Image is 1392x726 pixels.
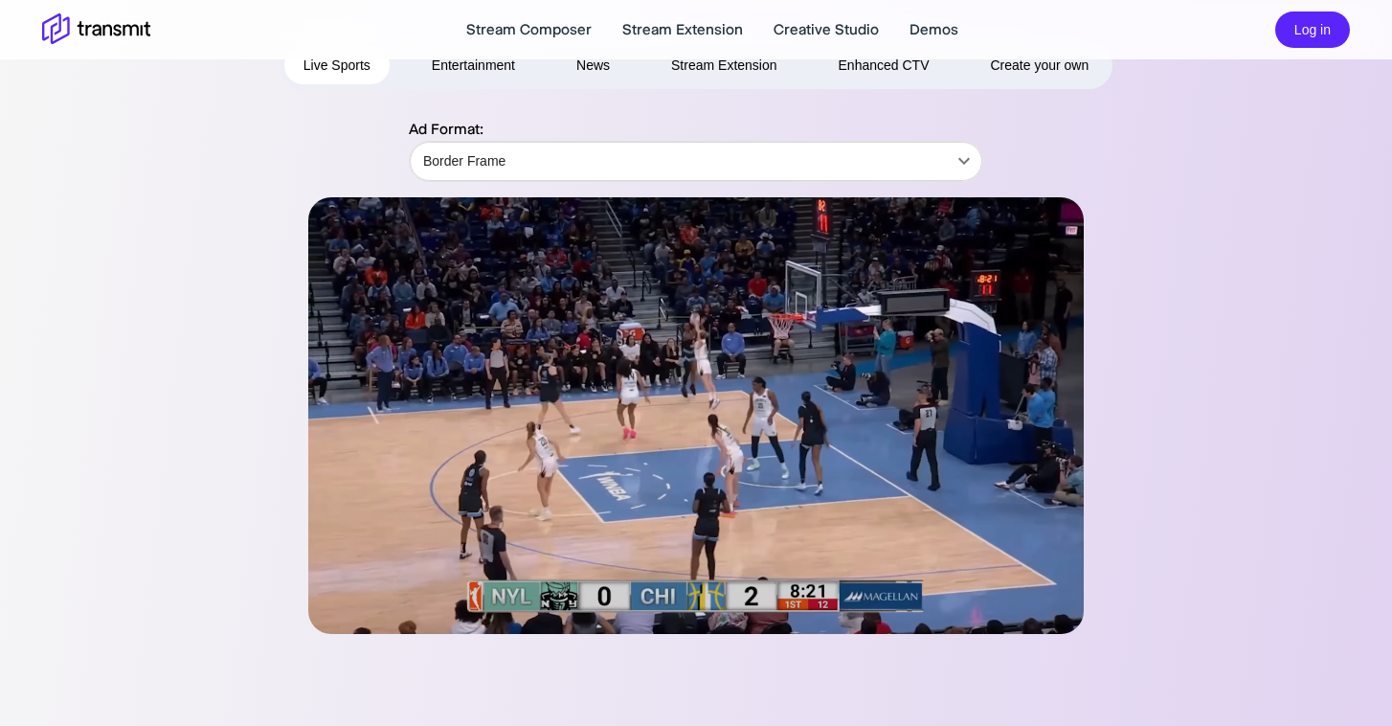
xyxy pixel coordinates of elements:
[409,118,983,141] p: Ad Format:
[971,47,1108,84] button: Create your own
[652,47,797,84] button: Stream Extension
[1275,11,1350,49] button: Log in
[909,18,958,41] a: Demos
[990,54,1089,78] span: Create your own
[284,47,390,84] button: Live Sports
[622,18,743,41] a: Stream Extension
[1275,19,1350,37] a: Log in
[557,47,629,84] button: News
[819,47,949,84] button: Enhanced CTV
[466,18,592,41] a: Stream Composer
[410,134,982,188] div: Border Frame
[413,47,534,84] button: Entertainment
[774,18,879,41] a: Creative Studio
